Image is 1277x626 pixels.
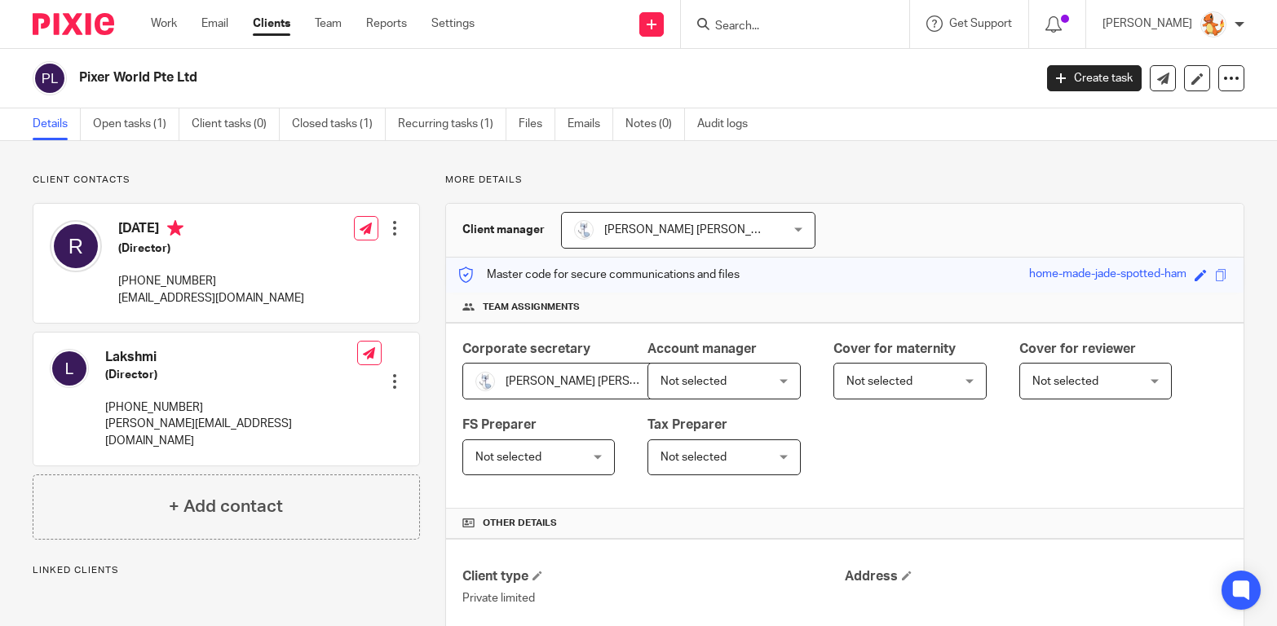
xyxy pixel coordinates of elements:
[33,108,81,140] a: Details
[846,376,912,387] span: Not selected
[462,568,845,585] h4: Client type
[192,108,280,140] a: Client tasks (0)
[462,222,545,238] h3: Client manager
[661,452,727,463] span: Not selected
[475,372,495,391] img: images.jfif
[105,416,357,449] p: [PERSON_NAME][EMAIL_ADDRESS][DOMAIN_NAME]
[1029,266,1186,284] div: home-made-jade-spotted-ham
[315,15,342,32] a: Team
[604,224,786,236] span: [PERSON_NAME] [PERSON_NAME]
[1047,65,1142,91] a: Create task
[201,15,228,32] a: Email
[833,342,956,355] span: Cover for maternity
[1200,11,1226,37] img: 278-2789894_pokemon-charmander-vector.png
[475,452,541,463] span: Not selected
[1032,376,1098,387] span: Not selected
[398,108,506,140] a: Recurring tasks (1)
[714,20,860,34] input: Search
[647,418,727,431] span: Tax Preparer
[483,301,580,314] span: Team assignments
[118,290,304,306] p: [EMAIL_ADDRESS][DOMAIN_NAME]
[105,399,357,416] p: [PHONE_NUMBER]
[661,376,727,387] span: Not selected
[697,108,760,140] a: Audit logs
[462,590,845,606] p: Private limited
[105,367,357,383] h5: (Director)
[366,15,407,32] a: Reports
[33,13,114,35] img: Pixie
[483,517,557,530] span: Other details
[625,108,685,140] a: Notes (0)
[462,418,537,431] span: FS Preparer
[458,267,740,283] p: Master code for secure communications and files
[519,108,555,140] a: Files
[105,349,357,366] h4: Lakshmi
[33,61,67,95] img: svg%3E
[79,69,834,86] h2: Pixer World Pte Ltd
[1102,15,1192,32] p: [PERSON_NAME]
[253,15,290,32] a: Clients
[118,273,304,289] p: [PHONE_NUMBER]
[50,349,89,388] img: svg%3E
[845,568,1227,585] h4: Address
[167,220,183,236] i: Primary
[33,564,420,577] p: Linked clients
[574,220,594,240] img: images.jfif
[568,108,613,140] a: Emails
[50,220,102,272] img: svg%3E
[462,342,590,355] span: Corporate secretary
[118,220,304,240] h4: [DATE]
[93,108,179,140] a: Open tasks (1)
[33,174,420,187] p: Client contacts
[431,15,475,32] a: Settings
[292,108,386,140] a: Closed tasks (1)
[151,15,177,32] a: Work
[118,240,304,257] h5: (Director)
[445,174,1244,187] p: More details
[169,494,283,519] h4: + Add contact
[647,342,757,355] span: Account manager
[949,18,1012,29] span: Get Support
[1019,342,1136,355] span: Cover for reviewer
[506,376,687,387] span: [PERSON_NAME] [PERSON_NAME]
